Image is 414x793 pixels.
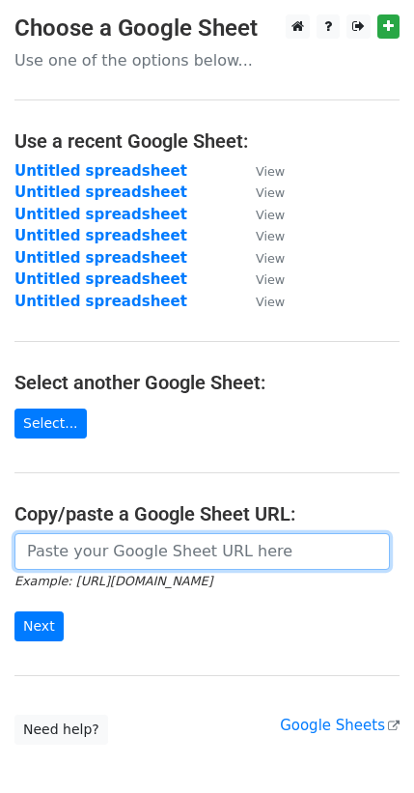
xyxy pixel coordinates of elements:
[236,227,285,244] a: View
[236,162,285,180] a: View
[236,184,285,201] a: View
[14,574,212,588] small: Example: [URL][DOMAIN_NAME]
[14,162,187,180] a: Untitled spreadsheet
[14,206,187,223] a: Untitled spreadsheet
[14,184,187,201] a: Untitled spreadsheet
[14,249,187,267] a: Untitled spreadsheet
[256,251,285,266] small: View
[14,270,187,288] a: Untitled spreadsheet
[256,185,285,200] small: View
[14,409,87,439] a: Select...
[256,208,285,222] small: View
[236,206,285,223] a: View
[256,164,285,179] small: View
[14,715,108,745] a: Need help?
[256,295,285,309] small: View
[14,129,400,153] h4: Use a recent Google Sheet:
[14,502,400,525] h4: Copy/paste a Google Sheet URL:
[14,611,64,641] input: Next
[14,371,400,394] h4: Select another Google Sheet:
[14,50,400,71] p: Use one of the options below...
[14,533,390,570] input: Paste your Google Sheet URL here
[236,293,285,310] a: View
[236,249,285,267] a: View
[14,293,187,310] a: Untitled spreadsheet
[256,272,285,287] small: View
[256,229,285,243] small: View
[317,700,414,793] iframe: Chat Widget
[14,227,187,244] a: Untitled spreadsheet
[236,270,285,288] a: View
[14,14,400,42] h3: Choose a Google Sheet
[280,717,400,734] a: Google Sheets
